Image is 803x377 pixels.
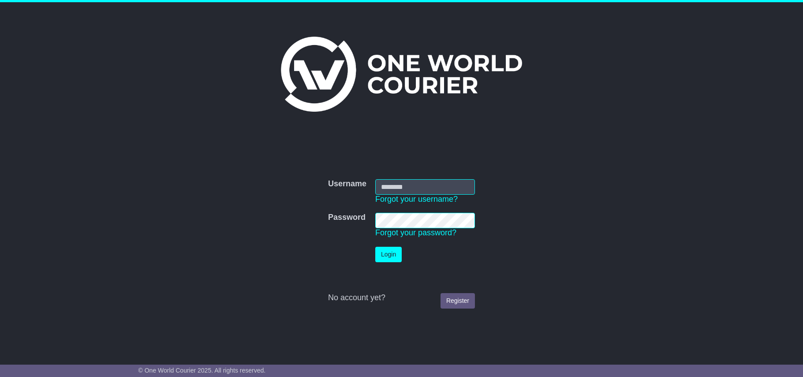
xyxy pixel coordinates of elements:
a: Forgot your password? [375,228,456,237]
label: Username [328,179,366,189]
img: One World [281,37,522,112]
a: Register [441,293,475,309]
a: Forgot your username? [375,195,458,204]
div: No account yet? [328,293,475,303]
span: © One World Courier 2025. All rights reserved. [138,367,266,374]
label: Password [328,213,366,222]
button: Login [375,247,402,262]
